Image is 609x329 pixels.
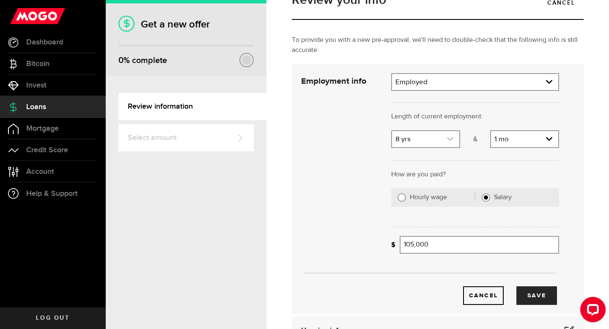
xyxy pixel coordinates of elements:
[118,18,254,30] h1: Get a new offer
[410,193,475,202] label: Hourly wage
[392,131,459,147] a: expand select
[26,190,78,197] span: Help & Support
[391,170,559,180] p: How are you paid?
[118,53,167,68] div: % complete
[118,124,254,151] a: Select amount
[301,77,366,85] strong: Employment info
[460,134,490,145] p: &
[26,146,68,154] span: Credit Score
[26,82,47,89] span: Invest
[118,93,266,120] a: Review information
[398,193,406,202] input: Hourly wage
[494,193,553,202] label: Salary
[463,286,504,305] button: Cancel
[36,315,69,321] span: Log out
[292,35,584,55] p: To provide you with a new pre-approval, we'll need to double-check that the following info is sti...
[118,55,123,66] span: 0
[26,103,46,111] span: Loans
[26,168,54,175] span: Account
[482,193,490,202] input: Salary
[491,131,558,147] a: expand select
[391,112,559,122] p: Length of current employment:
[573,293,609,329] iframe: LiveChat chat widget
[26,38,63,46] span: Dashboard
[26,60,49,68] span: Bitcoin
[392,74,558,90] a: expand select
[516,286,557,305] button: Save
[26,125,59,132] span: Mortgage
